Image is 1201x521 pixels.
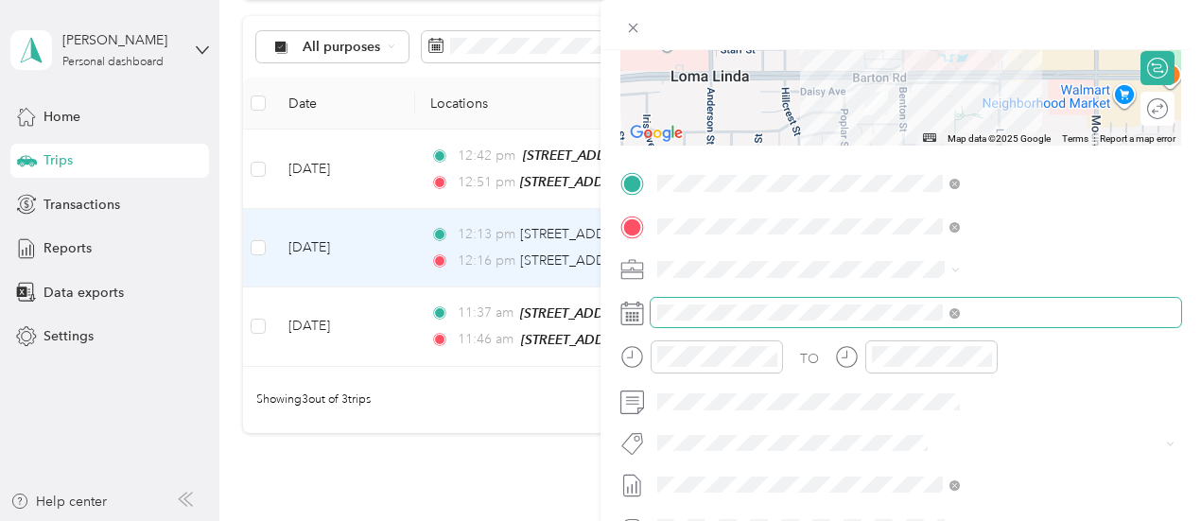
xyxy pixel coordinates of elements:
iframe: Everlance-gr Chat Button Frame [1095,415,1201,521]
span: Map data ©2025 Google [948,133,1051,144]
img: Google [625,121,688,146]
a: Report a map error [1100,133,1175,144]
button: Keyboard shortcuts [923,133,936,142]
div: TO [800,349,819,369]
a: Open this area in Google Maps (opens a new window) [625,121,688,146]
a: Terms (opens in new tab) [1062,133,1088,144]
